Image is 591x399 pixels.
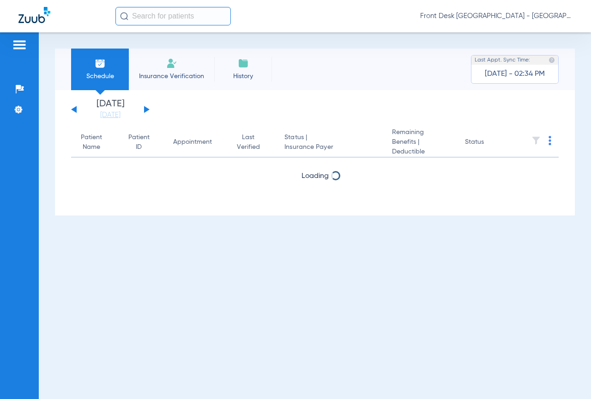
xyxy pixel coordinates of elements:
img: filter.svg [531,136,541,145]
th: Remaining Benefits | [385,128,458,158]
div: Patient ID [128,133,158,152]
div: Appointment [173,137,221,147]
img: History [238,58,249,69]
img: Zuub Logo [18,7,50,23]
img: Schedule [95,58,106,69]
div: Patient Name [78,133,105,152]
img: hamburger-icon [12,39,27,50]
input: Search for patients [115,7,231,25]
div: Last Verified [235,133,262,152]
span: History [221,72,265,81]
img: Manual Insurance Verification [166,58,177,69]
span: Insurance Payer [284,142,377,152]
img: Search Icon [120,12,128,20]
span: Insurance Verification [136,72,207,81]
li: [DATE] [83,99,138,120]
img: last sync help info [549,57,555,63]
span: Deductible [392,147,450,157]
div: Appointment [173,137,212,147]
a: [DATE] [83,110,138,120]
img: group-dot-blue.svg [549,136,551,145]
span: [DATE] - 02:34 PM [485,69,545,79]
th: Status [458,128,520,158]
span: Loading [302,197,329,204]
span: Schedule [78,72,122,81]
span: Loading [302,172,329,180]
th: Status | [277,128,384,158]
span: Last Appt. Sync Time: [475,55,530,65]
div: Patient Name [78,133,113,152]
div: Patient ID [128,133,150,152]
span: Front Desk [GEOGRAPHIC_DATA] - [GEOGRAPHIC_DATA] | My Community Dental Centers [420,12,573,21]
div: Last Verified [235,133,270,152]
